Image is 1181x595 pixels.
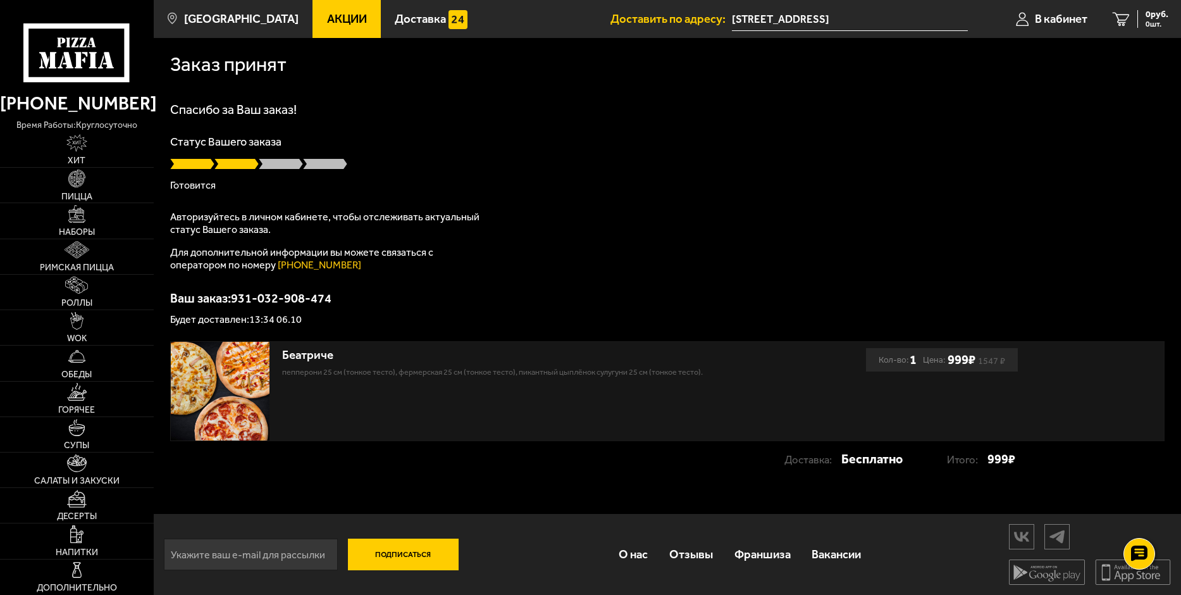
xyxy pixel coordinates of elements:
p: Доставка: [784,448,841,472]
span: Десерты [57,512,97,521]
span: Пицца [61,192,92,201]
span: Римская пицца [40,263,114,272]
span: Дополнительно [37,584,117,592]
span: Роллы [61,299,92,308]
span: В кабинет [1035,13,1087,25]
a: Отзывы [659,534,724,574]
input: Укажите ваш e-mail для рассылки [164,539,338,570]
a: Франшиза [724,534,801,574]
p: Итого: [947,448,987,472]
p: Пепперони 25 см (тонкое тесто), Фермерская 25 см (тонкое тесто), Пикантный цыплёнок сулугуни 25 с... [282,366,748,378]
button: Подписаться [348,539,459,570]
span: Салаты и закуски [34,477,120,485]
a: Вакансии [801,534,872,574]
a: [PHONE_NUMBER] [278,259,361,271]
span: Цена: [923,348,945,372]
span: [GEOGRAPHIC_DATA] [184,13,299,25]
span: Акции [327,13,367,25]
span: WOK [67,334,87,343]
p: Авторизуйтесь в личном кабинете, чтобы отслеживать актуальный статус Вашего заказа. [170,211,486,236]
a: О нас [609,534,659,574]
b: 1 [910,348,917,372]
h1: Заказ принят [170,54,287,74]
span: Доставить по адресу: [610,13,732,25]
div: Беатриче [282,348,748,363]
span: Доставка [395,13,446,25]
h1: Спасибо за Ваш заказ! [170,103,1165,116]
span: Обеды [61,370,92,379]
p: Готовится [170,180,1165,191]
input: Ваш адрес доставки [732,8,968,31]
strong: Бесплатно [841,448,903,471]
span: Наборы [59,228,95,237]
span: 0 шт. [1146,20,1168,28]
img: vk [1010,525,1034,548]
s: 1547 ₽ [978,358,1005,364]
span: Супы [64,441,89,450]
b: 999 ₽ [948,352,975,368]
span: 0 руб. [1146,10,1168,19]
span: Хит [68,156,85,165]
p: Статус Вашего заказа [170,136,1165,147]
img: 15daf4d41897b9f0e9f617042186c801.svg [448,10,467,28]
div: Кол-во: [879,348,917,372]
p: Ваш заказ: 931-032-908-474 [170,292,1165,304]
strong: 999 ₽ [987,448,1015,471]
img: tg [1045,525,1069,548]
span: Напитки [56,548,98,557]
p: Для дополнительной информации вы можете связаться с оператором по номеру [170,246,486,272]
span: Горячее [58,406,95,415]
p: Будет доставлен: 13:34 06.10 [170,315,1165,325]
